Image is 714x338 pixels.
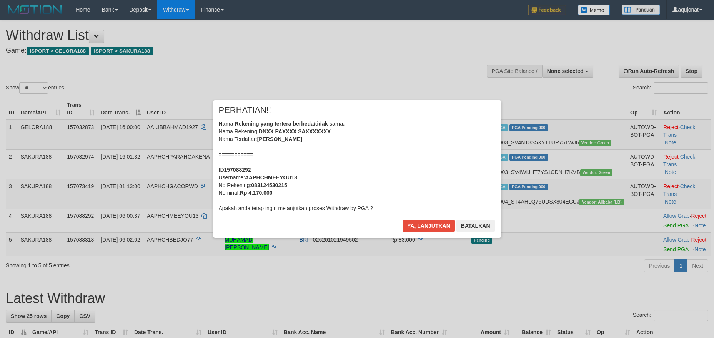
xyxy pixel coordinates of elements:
b: Rp 4.170.000 [240,190,273,196]
b: DNXX PAXXXX SAXXXXXXX [259,128,331,134]
div: Nama Rekening: Nama Terdaftar: =========== ID Username: No Rekening: Nominal: Apakah anda tetap i... [219,120,496,212]
b: 157088292 [224,167,251,173]
b: 083124530215 [251,182,287,188]
span: PERHATIAN!! [219,106,271,114]
button: Batalkan [456,220,495,232]
b: AAPHCHMEEYOU13 [245,174,297,181]
b: [PERSON_NAME] [257,136,302,142]
button: Ya, lanjutkan [403,220,455,232]
b: Nama Rekening yang tertera berbeda/tidak sama. [219,121,345,127]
